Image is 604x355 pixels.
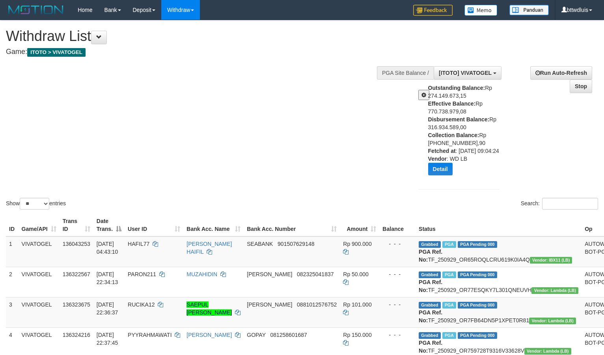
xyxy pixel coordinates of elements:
[247,301,292,308] span: [PERSON_NAME]
[442,241,456,248] span: Marked by bttarif
[419,332,441,339] span: Grabbed
[6,236,19,267] td: 1
[278,241,314,247] span: Copy 901507629148 to clipboard
[270,332,307,338] span: Copy 081258601687 to clipboard
[521,198,598,210] label: Search:
[247,271,292,277] span: [PERSON_NAME]
[244,214,340,236] th: Bank Acc. Number: activate to sort column ascending
[382,270,412,278] div: - - -
[93,214,125,236] th: Date Trans.: activate to sort column descending
[97,301,118,316] span: [DATE] 22:36:37
[97,241,118,255] span: [DATE] 04:43:10
[529,318,576,324] span: Vendor URL: https://dashboard.q2checkout.com/secure
[343,301,371,308] span: Rp 101.000
[19,236,60,267] td: VIVATOGEL
[343,271,369,277] span: Rp 50.000
[186,241,232,255] a: [PERSON_NAME] HAIFIL
[464,5,498,16] img: Button%20Memo.svg
[340,214,379,236] th: Amount: activate to sort column ascending
[428,116,490,123] b: Disbursement Balance:
[63,332,90,338] span: 136324216
[416,236,582,267] td: TF_250929_OR65ROQLCRU619K0IA4Q
[542,198,598,210] input: Search:
[6,28,395,44] h1: Withdraw List
[428,84,505,181] div: Rp 274.149.673,15 Rp 770.738.979,08 Rp 316.934.589,00 Rp [PHONE_NUMBER],90 : [DATE] 09:04:24 : WD LB
[6,4,66,16] img: MOTION_logo.png
[442,332,456,339] span: Marked by bttrenal
[434,66,501,80] button: [ITOTO] VIVATOGEL
[186,301,232,316] a: SAEPUL [PERSON_NAME]
[428,132,479,138] b: Collection Balance:
[419,302,441,309] span: Grabbed
[128,332,172,338] span: PYYRAHMAWATI
[428,148,456,154] b: Fetched at
[524,348,571,355] span: Vendor URL: https://dashboard.q2checkout.com/secure
[247,332,265,338] span: GOPAY
[428,156,447,162] b: Vendor
[413,5,453,16] img: Feedback.jpg
[416,214,582,236] th: Status
[416,267,582,297] td: TF_250929_OR77ESQKY7L301QNEUVH
[6,267,19,297] td: 2
[458,302,497,309] span: PGA Pending
[416,297,582,327] td: TF_250929_OR7FB64DN5P1XPET0R81
[6,48,395,56] h4: Game:
[419,249,442,263] b: PGA Ref. No:
[458,241,497,248] span: PGA Pending
[439,70,492,76] span: [ITOTO] VIVATOGEL
[442,271,456,278] span: Marked by bttrenal
[382,301,412,309] div: - - -
[419,309,442,323] b: PGA Ref. No:
[27,48,86,57] span: ITOTO > VIVATOGEL
[458,271,497,278] span: PGA Pending
[6,214,19,236] th: ID
[442,302,456,309] span: Marked by bttrenal
[97,332,118,346] span: [DATE] 22:37:45
[531,287,578,294] span: Vendor URL: https://dashboard.q2checkout.com/secure
[509,5,549,15] img: panduan.png
[419,279,442,293] b: PGA Ref. No:
[128,301,155,308] span: RUCIKA12
[20,198,49,210] select: Showentries
[343,241,371,247] span: Rp 900.000
[19,297,60,327] td: VIVATOGEL
[458,332,497,339] span: PGA Pending
[128,241,149,247] span: HAFIL77
[379,214,416,236] th: Balance
[125,214,183,236] th: User ID: activate to sort column ascending
[186,332,232,338] a: [PERSON_NAME]
[247,241,273,247] span: SEABANK
[186,271,217,277] a: MUZAHIDIN
[128,271,156,277] span: PARON211
[530,66,592,80] a: Run Auto-Refresh
[97,271,118,285] span: [DATE] 22:34:13
[419,340,442,354] b: PGA Ref. No:
[297,271,334,277] span: Copy 082325041837 to clipboard
[428,163,453,175] button: Detail
[419,241,441,248] span: Grabbed
[60,214,93,236] th: Trans ID: activate to sort column ascending
[419,271,441,278] span: Grabbed
[570,80,592,93] a: Stop
[6,198,66,210] label: Show entries
[6,297,19,327] td: 3
[19,214,60,236] th: Game/API: activate to sort column ascending
[63,271,90,277] span: 136322567
[377,66,434,80] div: PGA Site Balance /
[343,332,371,338] span: Rp 150.000
[19,267,60,297] td: VIVATOGEL
[382,240,412,248] div: - - -
[63,301,90,308] span: 136323675
[428,85,485,91] b: Outstanding Balance:
[428,100,476,107] b: Effective Balance:
[63,241,90,247] span: 136043253
[382,331,412,339] div: - - -
[297,301,337,308] span: Copy 0881012576752 to clipboard
[530,257,572,264] span: Vendor URL: https://dashboard.q2checkout.com/secure
[183,214,244,236] th: Bank Acc. Name: activate to sort column ascending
